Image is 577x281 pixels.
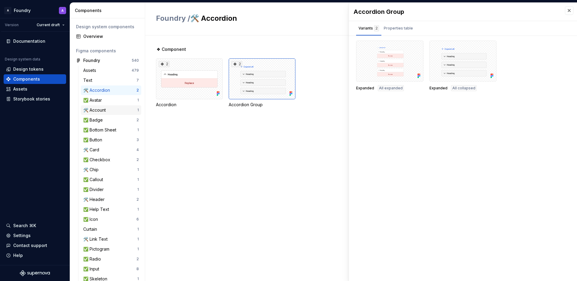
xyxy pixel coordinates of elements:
div: ✅ Avatar [83,97,104,103]
div: A [61,8,64,13]
div: Foundry [14,8,31,14]
div: Properties table [384,25,413,31]
div: Text [83,77,95,83]
a: ✅ Radio2 [81,254,141,264]
a: Documentation [4,36,66,46]
a: 🛠️ Account1 [81,105,141,115]
button: Contact support [4,241,66,250]
div: 1 [137,207,139,212]
div: Curtain [83,226,99,232]
div: Foundry [83,57,100,63]
button: Search ⌘K [4,221,66,230]
div: Settings [13,233,31,239]
div: 2 [231,61,242,67]
a: ✅ Callout1 [81,175,141,184]
div: 🛠️ Card [83,147,102,153]
button: Current draft [34,21,67,29]
a: Settings [4,231,66,240]
div: Components [75,8,142,14]
a: ✅ Avatar1 [81,95,141,105]
div: A [4,7,11,14]
a: Foundry540 [74,56,141,65]
a: Storybook stories [4,94,66,104]
a: ✅ Icon6 [81,215,141,224]
a: 🛠️ Chip1 [81,165,141,174]
a: ✅ Checkbox2 [81,155,141,165]
div: 479 [132,68,139,73]
div: 2 [136,157,139,162]
a: 🛠️ Header2 [81,195,141,204]
div: 2Accordion Group [229,58,295,108]
div: ✅ Bottom Sheet [83,127,119,133]
div: ✅ Callout [83,177,105,183]
div: ✅ Button [83,137,105,143]
div: ✅ Icon [83,216,100,222]
div: 3 [136,137,139,142]
a: ✅ Input8 [81,264,141,274]
a: ✅ Bottom Sheet1 [81,125,141,135]
svg: Supernova Logo [20,270,50,276]
div: Components [13,76,40,82]
button: Help [4,251,66,260]
div: 540 [132,58,139,63]
span: All expanded [379,86,403,91]
div: 1 [137,237,139,242]
a: Design tokens [4,64,66,74]
div: Version [5,23,19,27]
div: Search ⌘K [13,223,36,229]
span: Expanded [429,86,447,91]
div: 2 [136,118,139,122]
div: 1 [137,108,139,113]
span: Expanded [356,86,374,91]
div: 1 [137,187,139,192]
div: 1 [137,167,139,172]
div: 2Accordion [156,58,223,108]
a: Curtain1 [81,224,141,234]
div: 2 [136,88,139,93]
div: ✅ Help Text [83,206,111,212]
div: 🛠️ Accordion [83,87,112,93]
div: 1 [137,177,139,182]
span: ❖ Component [157,46,186,52]
div: Assets [83,67,99,73]
div: Design tokens [13,66,44,72]
div: 4 [136,147,139,152]
a: 🛠️ Accordion2 [81,85,141,95]
a: ✅ Badge2 [81,115,141,125]
div: Documentation [13,38,45,44]
div: Accordion Group [354,8,559,16]
div: 🛠️ Link Text [83,236,110,242]
a: ✅ Divider1 [81,185,141,194]
div: ✅ Divider [83,187,106,193]
div: 1 [137,98,139,103]
div: Design system data [5,57,40,62]
div: Variants [359,25,379,31]
div: 6 [136,217,139,222]
div: 2 [136,197,139,202]
a: 🛠️ Link Text1 [81,234,141,244]
div: Help [13,252,23,258]
div: Design system components [76,24,139,30]
div: 2 [159,61,169,67]
button: AFoundryA [1,4,69,17]
div: Assets [13,86,27,92]
span: All collapsed [452,86,475,91]
div: Storybook stories [13,96,50,102]
div: 1 [137,227,139,232]
a: Assets [4,84,66,94]
span: Foundry / [156,14,190,23]
div: 🛠️ Account [83,107,108,113]
a: ✅ Button3 [81,135,141,145]
a: Components [4,74,66,84]
div: 1 [137,128,139,132]
div: 8 [136,267,139,271]
div: ✅ Badge [83,117,105,123]
div: ✅ Checkbox [83,157,113,163]
span: Current draft [37,23,60,27]
div: 🛠️ Header [83,196,107,202]
div: Figma components [76,48,139,54]
div: 2 [136,257,139,261]
a: ✅ Help Text1 [81,205,141,214]
div: Accordion Group [229,102,295,108]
